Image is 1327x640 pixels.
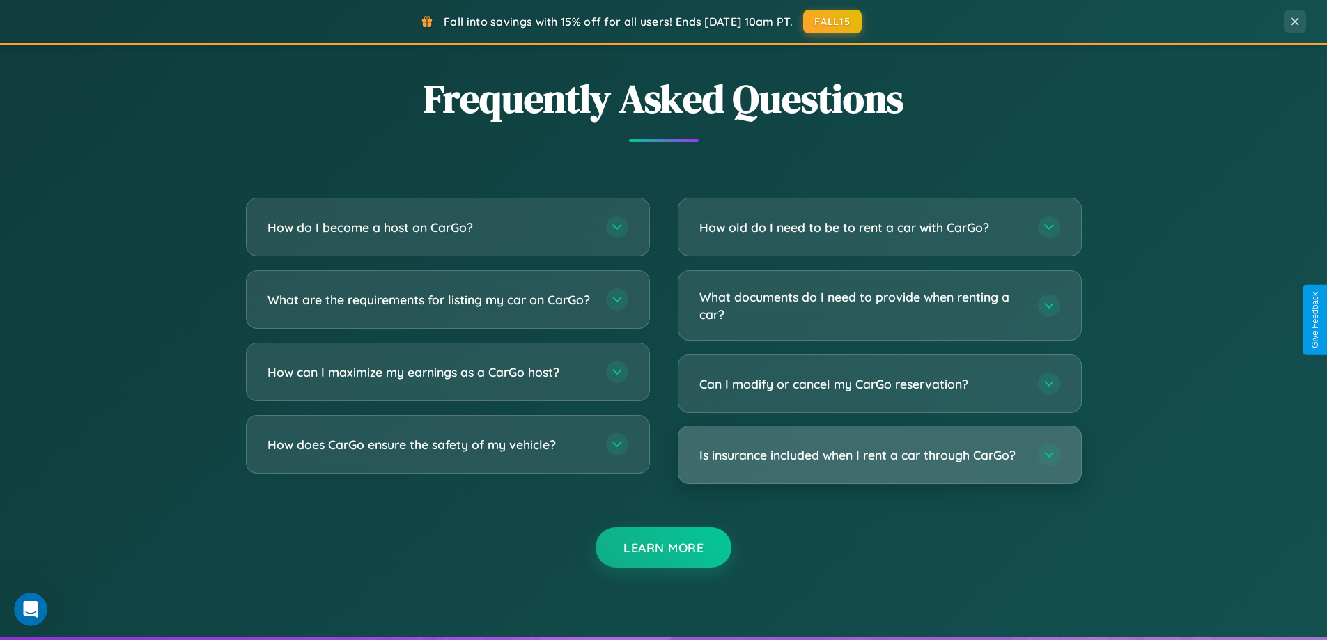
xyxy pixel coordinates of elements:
[267,364,592,381] h3: How can I maximize my earnings as a CarGo host?
[267,219,592,236] h3: How do I become a host on CarGo?
[246,72,1082,125] h2: Frequently Asked Questions
[596,527,731,568] button: Learn More
[699,446,1024,464] h3: Is insurance included when I rent a car through CarGo?
[14,593,47,626] iframe: Intercom live chat
[267,291,592,309] h3: What are the requirements for listing my car on CarGo?
[803,10,862,33] button: FALL15
[1310,292,1320,348] div: Give Feedback
[699,219,1024,236] h3: How old do I need to be to rent a car with CarGo?
[699,375,1024,393] h3: Can I modify or cancel my CarGo reservation?
[444,15,793,29] span: Fall into savings with 15% off for all users! Ends [DATE] 10am PT.
[267,436,592,453] h3: How does CarGo ensure the safety of my vehicle?
[699,288,1024,322] h3: What documents do I need to provide when renting a car?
